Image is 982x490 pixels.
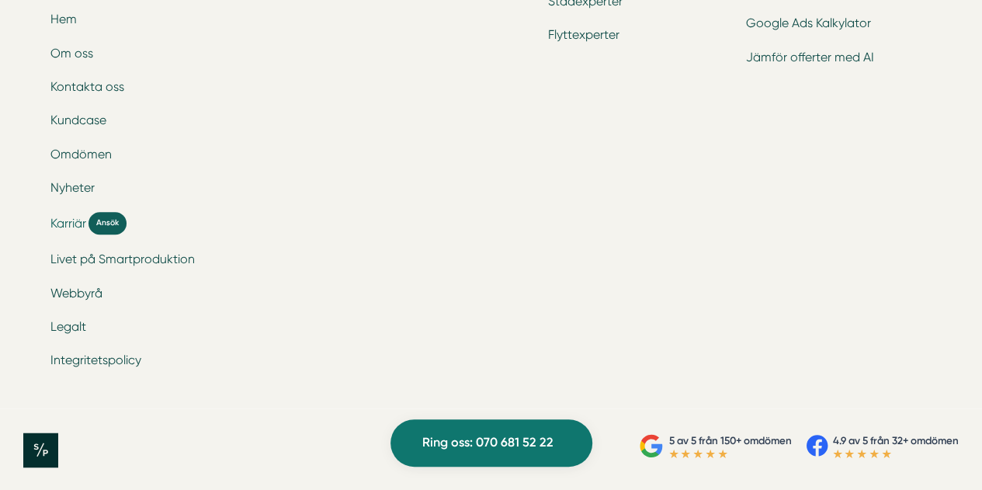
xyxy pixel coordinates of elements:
span: Ring oss: 070 681 52 22 [422,433,553,453]
a: Kundcase [50,113,106,127]
span: Ansök [88,212,127,235]
p: 5 av 5 från 150+ omdömen [669,433,792,449]
a: Flyttexperter [548,27,619,42]
a: Livet på Smartproduktion [50,252,195,266]
p: 4.9 av 5 från 32+ omdömen [833,433,959,449]
a: Om oss [50,46,93,61]
a: Google Ads Kalkylator [746,16,871,30]
a: Integritetspolicy [50,353,141,367]
a: Nyheter [50,180,95,195]
a: Omdömen [50,147,112,162]
a: Legalt [50,319,86,334]
a: Webbyrå [50,286,102,301]
a: Kontakta oss [50,79,124,94]
a: Ring oss: 070 681 52 22 [390,419,592,467]
a: Hem [50,12,77,26]
span: Karriär [50,214,86,232]
a: Karriär Ansök [50,212,332,235]
a: Jämför offerter med AI [746,50,874,64]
